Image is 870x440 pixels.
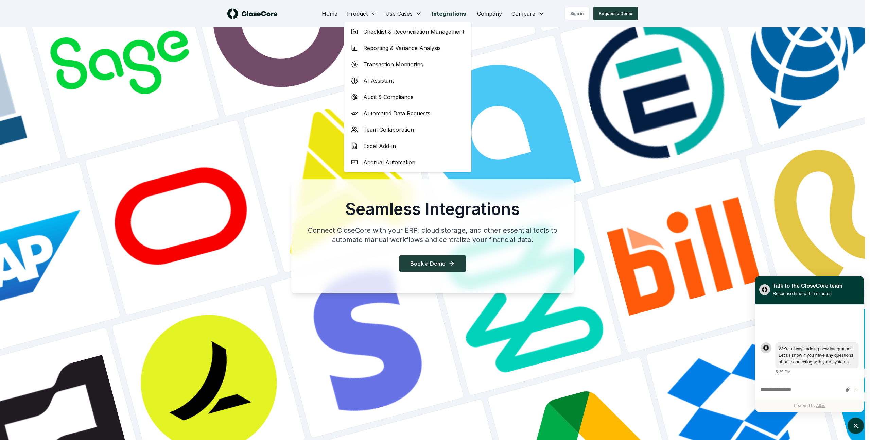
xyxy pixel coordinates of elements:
[363,142,396,150] span: Excel Add-in
[346,138,470,154] a: Excel Add-in
[346,23,470,40] a: Checklist & Reconciliation Management
[761,384,858,396] div: atlas-composer
[346,40,470,56] a: Reporting & Variance Analysis
[776,342,858,375] div: Monday, September 8, 5:29 PM
[346,154,470,170] a: Accrual Automation
[845,387,850,393] button: Attach files by clicking or dropping files here
[816,403,825,408] a: Atlas
[363,109,430,117] span: Automated Data Requests
[346,56,470,72] a: Transaction Monitoring
[773,282,842,290] div: Talk to the CloseCore team
[776,342,858,369] div: atlas-message-bubble
[759,284,770,295] img: yblje5SQxOoZuw2TcITt_icon.png
[755,276,864,412] div: atlas-window
[761,342,771,353] div: atlas-message-author-avatar
[346,89,470,105] a: Audit & Compliance
[755,400,864,412] div: Powered by
[363,77,394,85] span: AI Assistant
[346,72,470,89] a: AI Assistant
[761,342,858,375] div: atlas-message
[346,105,470,121] a: Automated Data Requests
[776,369,791,375] div: 5:29 PM
[363,44,441,52] span: Reporting & Variance Analysis
[779,345,855,366] div: atlas-message-text
[346,121,470,138] a: Team Collaboration
[363,60,423,68] span: Transaction Monitoring
[363,28,464,36] span: Checklist & Reconciliation Management
[755,305,864,412] div: atlas-ticket
[363,125,414,134] span: Team Collaboration
[773,290,842,297] div: Response time within minutes
[363,93,414,101] span: Audit & Compliance
[363,158,415,166] span: Accrual Automation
